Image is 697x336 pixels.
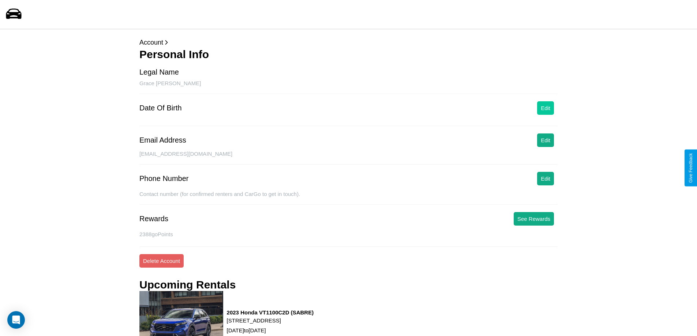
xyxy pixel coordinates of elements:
[537,172,554,185] button: Edit
[139,174,189,183] div: Phone Number
[537,101,554,115] button: Edit
[139,104,182,112] div: Date Of Birth
[139,279,236,291] h3: Upcoming Rentals
[537,133,554,147] button: Edit
[227,309,314,316] h3: 2023 Honda VT1100C2D (SABRE)
[139,151,558,165] div: [EMAIL_ADDRESS][DOMAIN_NAME]
[139,136,186,144] div: Email Address
[139,48,558,61] h3: Personal Info
[514,212,554,226] button: See Rewards
[139,254,184,268] button: Delete Account
[227,316,314,325] p: [STREET_ADDRESS]
[139,68,179,76] div: Legal Name
[688,153,693,183] div: Give Feedback
[139,215,168,223] div: Rewards
[139,191,558,205] div: Contact number (for confirmed renters and CarGo to get in touch).
[227,325,314,335] p: [DATE] to [DATE]
[139,37,558,48] p: Account
[139,80,558,94] div: Grace [PERSON_NAME]
[7,311,25,329] div: Open Intercom Messenger
[139,229,558,239] p: 2388 goPoints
